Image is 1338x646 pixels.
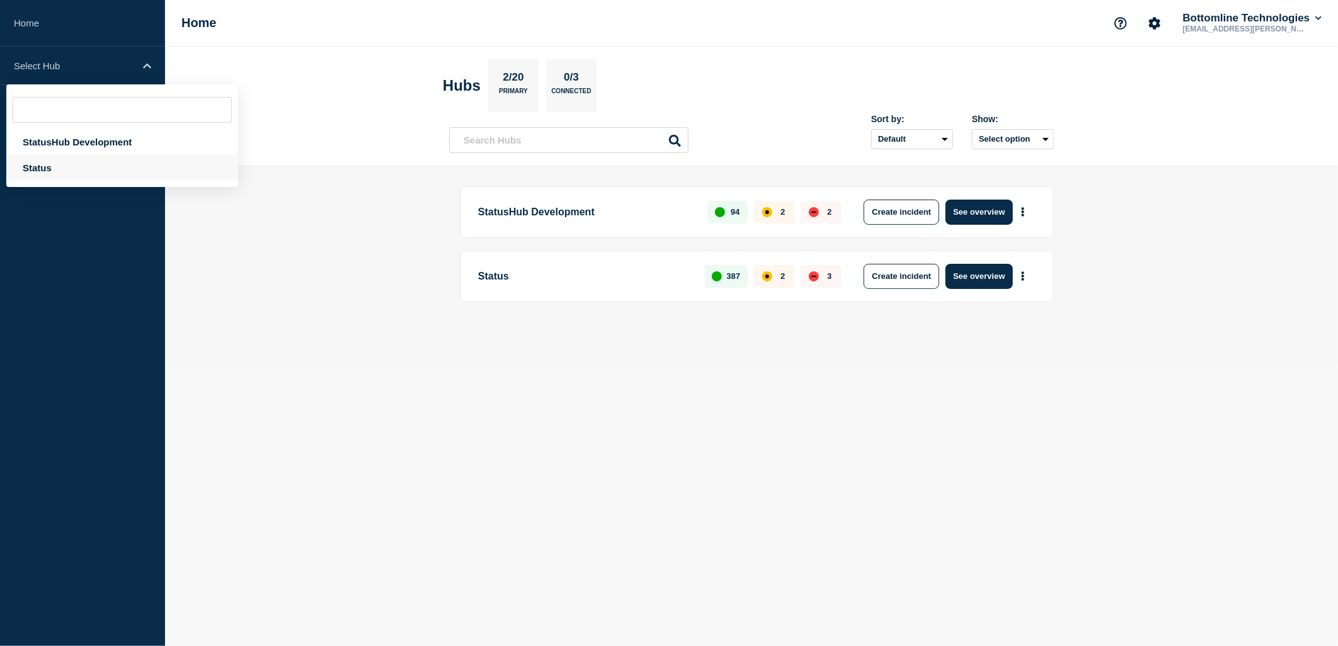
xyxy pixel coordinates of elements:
button: More actions [1015,200,1031,224]
button: See overview [946,200,1012,225]
div: Status [6,155,238,181]
select: Sort by [871,129,953,149]
div: Show: [972,114,1054,124]
p: Status [478,264,690,289]
button: See overview [946,264,1012,289]
p: 0/3 [559,71,584,88]
h2: Hubs [443,77,481,94]
div: StatusHub Development [6,129,238,155]
p: Connected [551,88,591,101]
div: affected [762,207,772,217]
input: Search Hubs [449,127,689,153]
p: 2 [827,207,832,217]
p: StatusHub Development [478,200,693,225]
button: Create incident [864,264,939,289]
button: More actions [1015,264,1031,288]
p: 94 [731,207,740,217]
button: Support [1107,10,1134,37]
div: down [809,271,819,281]
button: Bottomline Technologies [1181,12,1324,25]
div: up [712,271,722,281]
div: Sort by: [871,114,953,124]
p: 2/20 [498,71,529,88]
div: up [715,207,725,217]
p: 2 [780,207,785,217]
p: [EMAIL_ADDRESS][PERSON_NAME][DOMAIN_NAME] [1181,25,1312,33]
p: 387 [727,271,741,281]
p: Primary [499,88,528,101]
p: 2 [780,271,785,281]
div: down [809,207,819,217]
button: Select option [972,129,1054,149]
div: affected [762,271,772,281]
h1: Home [181,16,217,30]
p: Select Hub [14,60,135,71]
p: 3 [827,271,832,281]
button: Create incident [864,200,939,225]
button: Account settings [1141,10,1168,37]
